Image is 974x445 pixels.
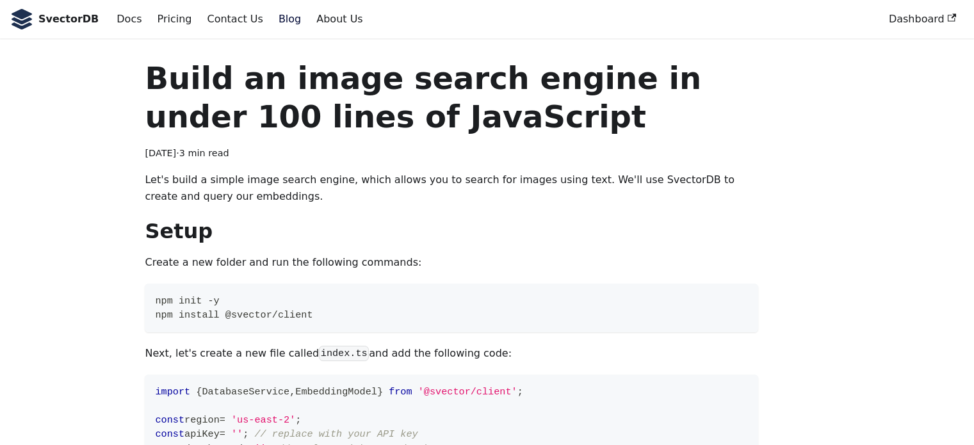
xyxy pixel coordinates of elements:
[145,254,758,271] p: Create a new folder and run the following commands:
[155,309,312,321] span: npm install @svector/client
[10,9,99,29] a: SvectorDB LogoSvectorDB LogoSvectorDB
[418,386,517,398] span: '@svector/client'
[295,414,301,426] span: ;
[145,146,758,161] div: · 3 min read
[196,386,202,398] span: {
[184,414,220,426] span: region
[271,8,309,30] a: Blog
[243,428,248,440] span: ;
[155,386,190,398] span: import
[155,295,219,307] span: npm init -y
[10,9,33,29] img: SvectorDB Logo
[289,386,295,398] span: ,
[231,428,243,440] span: ''
[145,218,758,244] h1: Setup
[145,148,176,158] time: [DATE]
[231,414,295,426] span: 'us-east-2'
[377,386,383,398] span: }
[389,386,412,398] span: from
[202,386,289,398] span: DatabaseService
[184,428,220,440] span: apiKey
[309,8,370,30] a: About Us
[220,428,225,440] span: =
[38,11,99,28] b: SvectorDB
[155,428,184,440] span: const
[150,8,200,30] a: Pricing
[199,8,270,30] a: Contact Us
[145,59,758,136] h1: Build an image search engine in under 100 lines of JavaScript
[109,8,149,30] a: Docs
[155,414,184,426] span: const
[517,386,523,398] span: ;
[295,386,377,398] span: EmbeddingModel
[145,172,758,206] p: Let's build a simple image search engine, which allows you to search for images using text. We'll...
[220,414,225,426] span: =
[881,8,964,30] a: Dashboard
[254,428,418,440] span: // replace with your API key
[319,346,369,360] code: index.ts
[145,345,758,362] p: Next, let's create a new file called and add the following code:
